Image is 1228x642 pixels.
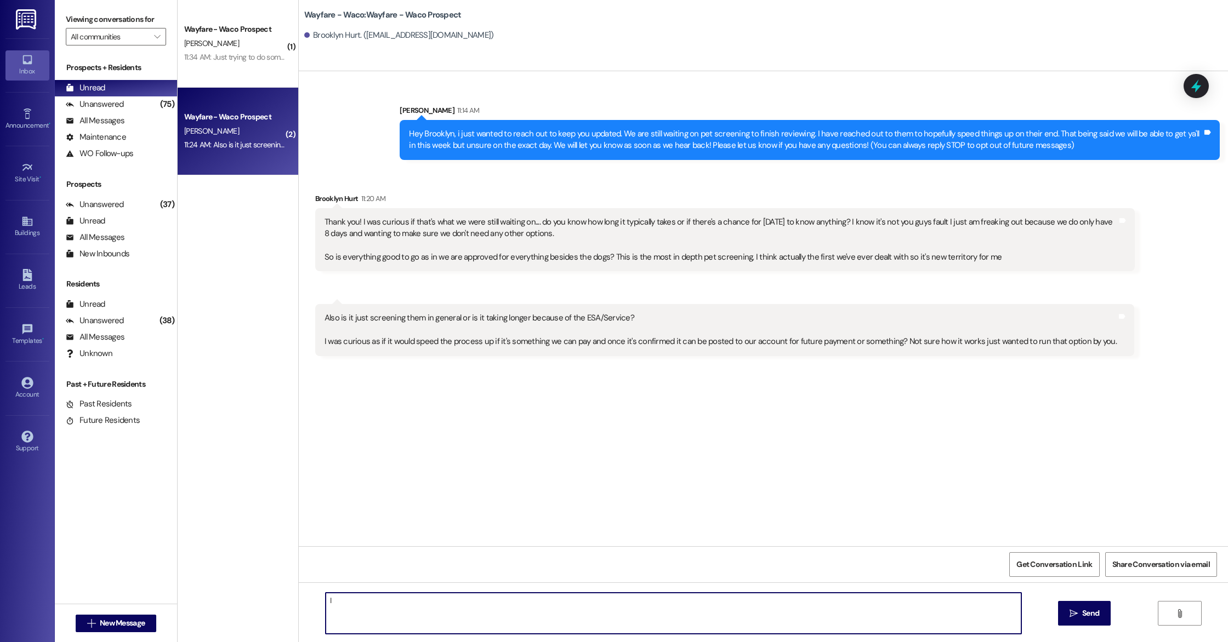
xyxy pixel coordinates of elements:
[184,38,239,48] span: [PERSON_NAME]
[66,398,132,410] div: Past Residents
[5,266,49,295] a: Leads
[71,28,149,45] input: All communities
[55,278,177,290] div: Residents
[184,111,286,123] div: Wayfare - Waco Prospect
[5,50,49,80] a: Inbox
[184,126,239,136] span: [PERSON_NAME]
[5,320,49,349] a: Templates •
[87,619,95,628] i: 
[184,52,390,62] div: 11:34 AM: Just trying to do some planning. So not sure at this time.
[66,131,126,143] div: Maintenance
[39,174,41,181] span: •
[304,9,462,21] b: Wayfare - Waco: Wayfare - Waco Prospect
[66,148,133,159] div: WO Follow-ups
[100,617,145,629] span: New Message
[66,11,166,28] label: Viewing conversations for
[55,179,177,190] div: Prospects
[66,299,105,310] div: Unread
[1105,552,1217,577] button: Share Conversation via email
[154,32,160,41] i: 
[49,120,50,128] span: •
[409,128,1202,152] div: Hey Brooklyn, i just wanted to reach out to keep you updated. We are still waiting on pet screeni...
[157,96,177,113] div: (75)
[66,115,124,127] div: All Messages
[76,615,157,632] button: New Message
[55,62,177,73] div: Prospects + Residents
[5,427,49,457] a: Support
[66,315,124,326] div: Unanswered
[325,312,1117,347] div: Also is it just screening them in general or is it taking longer because of the ESA/Service? I wa...
[66,215,105,227] div: Unread
[1082,607,1099,619] span: Send
[16,9,38,30] img: ResiDesk Logo
[55,379,177,390] div: Past + Future Residents
[1175,609,1184,618] i: 
[66,348,112,359] div: Unknown
[42,335,44,343] span: •
[326,593,1021,634] textarea: I a
[66,331,124,343] div: All Messages
[66,232,124,243] div: All Messages
[359,193,386,204] div: 11:20 AM
[66,199,124,210] div: Unanswered
[1112,559,1210,570] span: Share Conversation via email
[1070,609,1078,618] i: 
[157,196,177,213] div: (37)
[400,105,1220,120] div: [PERSON_NAME]
[66,415,140,426] div: Future Residents
[1009,552,1099,577] button: Get Conversation Link
[454,105,480,116] div: 11:14 AM
[315,193,1135,208] div: Brooklyn Hurt
[66,82,105,94] div: Unread
[184,140,1216,150] div: 11:24 AM: Also is it just screening them in general or is it taking longer because of the ESA/Ser...
[1016,559,1092,570] span: Get Conversation Link
[1058,601,1111,626] button: Send
[157,312,177,329] div: (38)
[325,216,1118,263] div: Thank you! I was curious if that's what we were still waiting on.... do you know how long it typi...
[5,374,49,403] a: Account
[5,158,49,188] a: Site Visit •
[5,212,49,242] a: Buildings
[304,30,494,41] div: Brooklyn Hurt. ([EMAIL_ADDRESS][DOMAIN_NAME])
[66,248,129,260] div: New Inbounds
[184,24,286,35] div: Wayfare - Waco Prospect
[66,99,124,110] div: Unanswered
